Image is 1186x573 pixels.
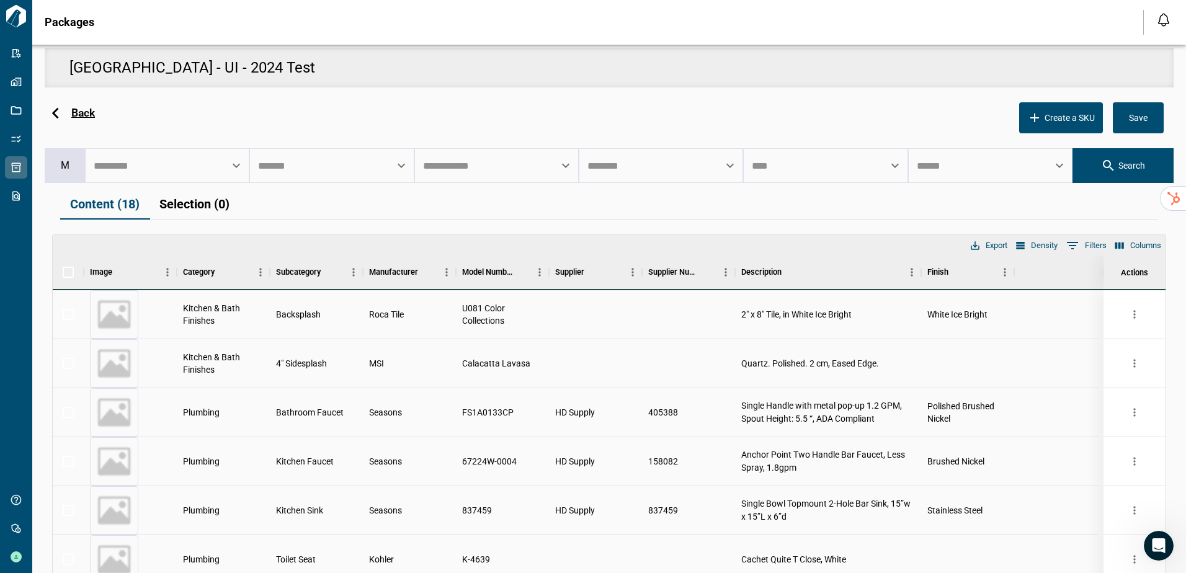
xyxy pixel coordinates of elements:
div: Model Number [456,255,549,290]
span: Toilet Seat [276,553,316,566]
button: Open [721,157,739,174]
button: Menu [716,263,735,282]
button: Select columns [1112,238,1164,254]
button: Sort [418,264,435,281]
span: Plumbing [183,553,220,566]
div: package tabs [60,189,239,220]
img: thumbnail [96,345,133,382]
button: Selection (0) [149,189,239,220]
span: White Ice Bright [927,308,988,321]
span: Calacatta Lavasa [462,357,530,370]
span: Single Handle with metal pop-up 1.2 GPM, Spout Height: 5.5 “, ADA Compliant [741,399,915,425]
button: Sort [215,264,232,281]
div: Description [735,255,921,290]
span: FS1A0133CP [462,406,514,419]
span: Kohler [369,553,394,566]
span: Plumbing [183,455,220,468]
button: Open [1051,157,1068,174]
span: 2" x 8" Tile, in White Ice Bright [741,308,852,321]
button: Open [393,157,410,174]
div: Supplier [555,255,584,290]
button: Open [886,157,904,174]
span: Plumbing [183,406,220,419]
img: thumbnail [96,492,133,529]
span: Cachet Quite T Close, White [741,553,846,566]
button: Search [1072,148,1174,183]
button: Export [968,238,1010,254]
span: HD Supply [555,455,595,468]
span: Create a SKU [1045,112,1095,123]
span: Seasons [369,455,402,468]
span: Quartz. Polished. 2 cm, Eased Edge. [741,357,879,370]
div: Model Number [462,255,513,290]
button: Open notification feed [1154,10,1174,30]
span: Kitchen Faucet [276,455,334,468]
button: thumbnail [91,487,138,534]
span: 837459 [462,504,492,517]
span: Search [1118,160,1145,171]
button: thumbnail [91,389,138,436]
span: 4" Sidesplash [276,357,327,370]
button: Content (18) [60,189,149,220]
button: Sort [321,264,338,281]
button: Sort [699,264,716,281]
span: Bathroom Faucet [276,406,344,419]
span: MSI [369,357,384,370]
span: Save [1129,112,1148,123]
button: Sort [112,264,130,281]
button: Menu [437,263,456,282]
img: thumbnail [96,296,133,333]
div: Image [84,255,177,290]
span: Polished Brushed Nickel [927,400,1008,425]
span: Kitchen & Bath Finishes [183,351,264,376]
div: Actions [1121,255,1148,290]
div: Supplier Number [642,255,735,290]
button: more [1125,403,1144,422]
button: Menu [344,263,363,282]
iframe: Intercom live chat [1144,531,1174,561]
button: Show filters [1063,236,1110,255]
span: U081 Color Collections [462,302,543,327]
button: Density [1013,238,1061,254]
button: Sort [513,264,530,281]
div: Finish [921,255,1014,290]
span: 837459 [648,504,678,517]
div: Supplier Number [648,255,699,290]
span: Stainless Steel [927,504,983,517]
button: Menu [623,263,642,282]
button: Sort [584,264,602,281]
span: Back [71,106,95,120]
span: 405388 [648,406,678,419]
div: Category [183,255,215,290]
img: thumbnail [96,394,133,431]
div: Actions [1104,255,1166,290]
div: Subcategory [276,255,321,290]
button: Open [557,157,574,174]
button: more [1125,550,1144,569]
span: HD Supply [555,406,595,419]
div: Supplier [549,255,642,290]
span: Anchor Point Two Handle Bar Faucet, Less Spray, 1.8gpm [741,448,915,474]
button: more [1125,354,1144,373]
img: thumbnail [96,443,133,480]
div: Finish [927,255,948,290]
div: Image [90,255,112,290]
button: thumbnail [91,291,138,338]
button: more [1125,305,1144,324]
div: Manufacturer [369,255,418,290]
div: Subcategory [270,255,363,290]
span: Packages [45,16,94,29]
h5: [GEOGRAPHIC_DATA] - UI - 2024 Test [69,58,1149,78]
span: 158082 [648,455,678,468]
button: Sort [782,264,799,281]
button: Sort [948,264,966,281]
button: Menu [530,263,549,282]
button: thumbnail [91,340,138,387]
span: 67224W-0004 [462,455,517,468]
span: K-4639 [462,553,490,566]
span: Seasons [369,504,402,517]
button: Menu [996,263,1014,282]
span: Roca Tile [369,308,404,321]
button: Menu [158,263,177,282]
button: Menu [903,263,921,282]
